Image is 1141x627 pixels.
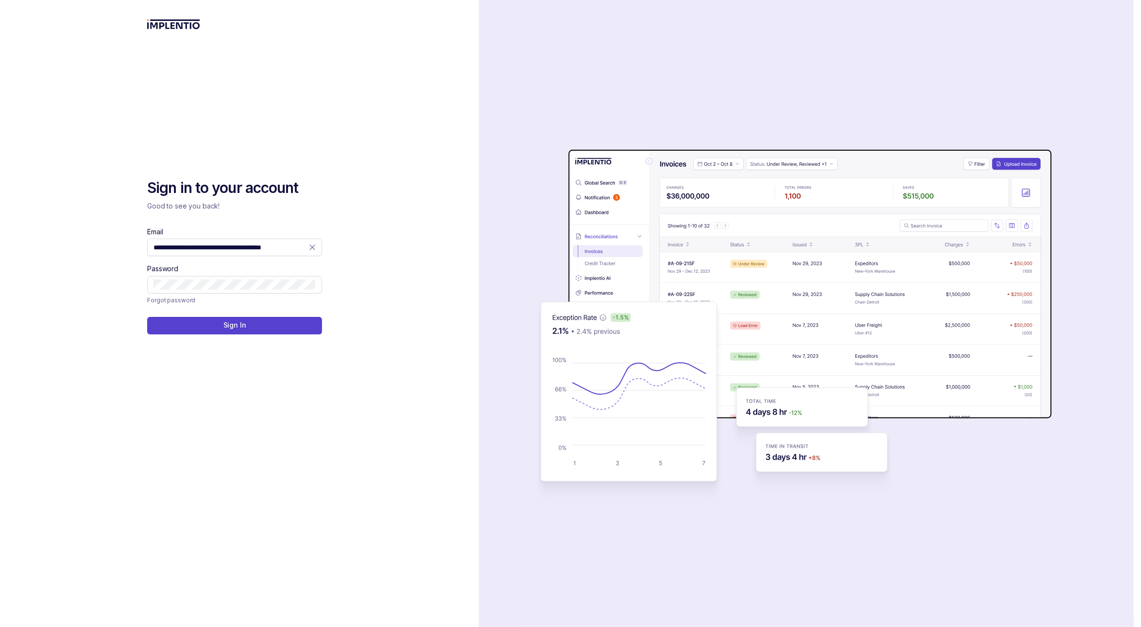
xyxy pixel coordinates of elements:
button: Sign In [147,317,322,334]
h2: Sign in to your account [147,178,322,198]
img: logo [147,19,200,29]
p: Forgot password [147,296,195,305]
label: Password [147,264,178,274]
p: Sign In [223,320,246,330]
label: Email [147,227,163,237]
p: Good to see you back! [147,201,322,211]
a: Link Forgot password [147,296,195,305]
img: signin-background.svg [507,119,1056,508]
